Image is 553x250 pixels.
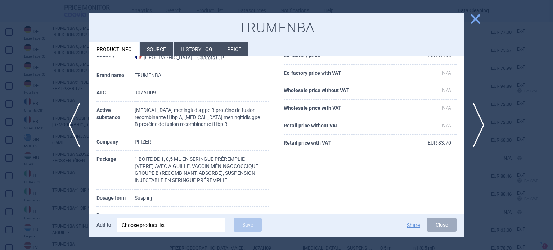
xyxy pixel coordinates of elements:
[284,65,401,82] th: Ex-factory price with VAT
[117,218,225,232] div: Choose product list
[442,105,451,111] span: N/A
[135,151,269,189] td: 1 BOITE DE 1, 0,5 ML EN SERINGUE PRÉREMPLIE (VERRE) AVEC AIGUILLE, VACCIN MÉNINGOCOCCIQUE GROUPE ...
[407,223,420,228] button: Share
[442,123,451,128] span: N/A
[140,42,173,56] li: Source
[135,133,269,151] td: PFIZER
[135,67,269,85] td: TRUMENBA
[96,102,135,133] th: Active substance
[401,135,457,152] td: EUR 83.70
[122,218,220,232] div: Choose product list
[135,47,269,67] td: [GEOGRAPHIC_DATA] —
[197,55,224,60] abbr: Cnamts CIP — Database of National Insurance Fund for Salaried Worker (code CIP), France.
[96,47,135,67] th: Country
[284,82,401,100] th: Wholesale price without VAT
[174,42,220,56] li: History log
[96,20,457,36] h1: TRUMENBA
[442,70,451,76] span: N/A
[96,84,135,102] th: ATC
[96,151,135,189] th: Package
[96,67,135,85] th: Brand name
[96,133,135,151] th: Company
[96,218,111,232] p: Add to
[427,218,457,232] button: Close
[284,100,401,117] th: Wholesale price with VAT
[96,207,135,231] th: Dosage strength
[442,87,451,93] span: N/A
[220,42,248,56] li: Price
[135,102,269,133] td: [MEDICAL_DATA] meningitidis gpe B protéine de fusion recombinante fHbp A, [MEDICAL_DATA] meningit...
[284,135,401,152] th: Retail price with VAT
[234,218,262,232] button: Save
[135,190,269,207] td: Susp inj
[135,84,269,102] td: J07AH09
[89,42,139,56] li: Product info
[284,117,401,135] th: Retail price without VAT
[96,190,135,207] th: Dosage form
